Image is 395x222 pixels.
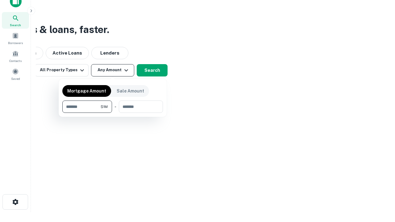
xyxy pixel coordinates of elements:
[67,88,106,94] p: Mortgage Amount
[114,101,116,113] div: -
[364,153,395,183] iframe: Chat Widget
[117,88,144,94] p: Sale Amount
[101,104,108,109] span: $1M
